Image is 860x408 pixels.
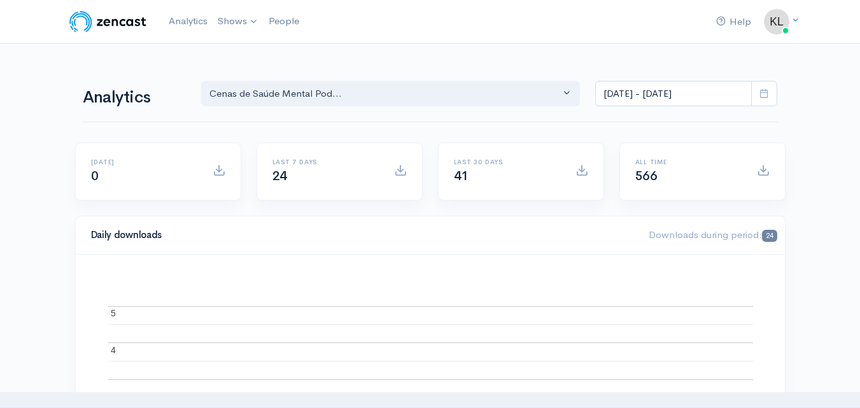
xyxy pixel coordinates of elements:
span: 24 [272,168,287,184]
span: 24 [762,230,777,242]
text: 4 [111,344,116,355]
h1: Analytics [83,88,186,107]
h6: Last 30 days [454,158,560,165]
span: 0 [91,168,99,184]
span: 566 [635,168,658,184]
img: ... [764,9,789,34]
img: ZenCast Logo [67,9,148,34]
h6: [DATE] [91,158,197,165]
h4: Daily downloads [91,230,634,241]
a: Shows [213,8,264,36]
button: Cenas de Saúde Mental Pod... [201,81,581,107]
text: 5 [111,308,116,318]
h6: All time [635,158,742,165]
a: Help [711,8,756,36]
div: Cenas de Saúde Mental Pod... [209,87,561,101]
svg: A chart. [91,270,770,397]
a: People [264,8,304,35]
h6: Last 7 days [272,158,379,165]
span: 41 [454,168,469,184]
input: analytics date range selector [595,81,752,107]
span: Downloads during period: [649,229,777,241]
a: Analytics [164,8,213,35]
